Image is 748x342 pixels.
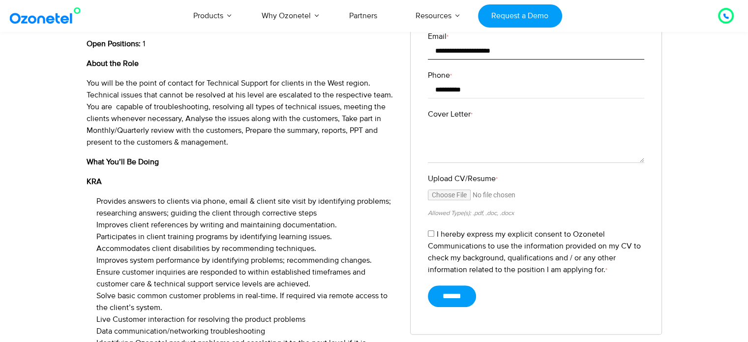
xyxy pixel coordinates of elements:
span: Live Customer interaction for resolving the product problems [96,314,305,324]
b: Open Positions: [87,39,141,49]
label: Upload CV/Resume [428,173,644,185]
span: Provides answers to clients via phone, email & client site visit by identifying problems; researc... [96,196,391,218]
span: Improves system performance by identifying problems; recommending changes. [96,255,372,265]
a: Request a Demo [478,4,562,28]
label: Cover Letter [428,108,644,120]
span: Solve basic common customer problems in real-time. If required via remote access to the client’s ... [96,291,388,312]
span: Ensure customer inquiries are responded to within established timeframes and customer care & tech... [96,267,365,289]
b: What You’ll Be Doing [87,157,159,167]
span: Participates in client training programs by identifying learning issues. [96,232,332,242]
span: 1 [143,39,145,49]
span: Data communication/networking troubleshooting [96,326,265,336]
small: Allowed Type(s): .pdf, .doc, .docx [428,209,514,217]
b: About the Role [87,59,139,68]
label: Phone [428,69,644,81]
span: Accommodates client disabilities by recommending techniques. [96,244,316,253]
label: Email [428,31,644,42]
label: I hereby express my explicit consent to Ozonetel Communications to use the information provided o... [428,229,641,275]
span: You will be the point of contact for Technical Support for clients in the West region. Technical ... [87,78,393,147]
span: Improves client references by writing and maintaining documentation. [96,220,337,230]
b: KRA [87,177,102,187]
